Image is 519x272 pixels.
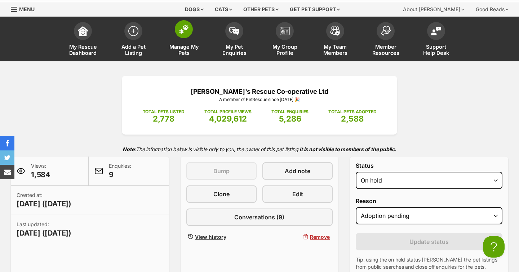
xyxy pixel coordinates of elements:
[213,167,230,175] span: Bump
[210,2,237,17] div: Cats
[259,18,310,61] a: My Group Profile
[310,233,330,241] span: Remove
[360,18,411,61] a: Member Resources
[234,213,284,221] span: Conversations (9)
[269,44,301,56] span: My Group Profile
[328,109,376,115] p: TOTAL PETS ADOPTED
[471,2,514,17] div: Good Reads
[381,26,391,36] img: member-resources-icon-8e73f808a243e03378d46382f2149f9095a855e16c252ad45f914b54edf8863c.svg
[168,44,200,56] span: Manage My Pets
[356,256,502,271] p: Tip: using the on hold status [PERSON_NAME] the pet listings from public searches and close off e...
[213,190,230,198] span: Clone
[218,44,250,56] span: My Pet Enquiries
[409,237,449,246] span: Update status
[356,198,502,204] label: Reason
[319,44,351,56] span: My Team Members
[356,233,502,250] button: Update status
[300,146,396,152] strong: It is not visible to members of the public.
[262,232,333,242] button: Remove
[310,18,360,61] a: My Team Members
[330,26,340,36] img: team-members-icon-5396bd8760b3fe7c0b43da4ab00e1e3bb1a5d9ba89233759b79545d2d3fc5d0d.svg
[238,2,284,17] div: Other pets
[67,44,99,56] span: My Rescue Dashboard
[11,142,508,157] p: The information below is visible only to you, the owner of this pet listing.
[11,2,40,15] a: Menu
[483,236,505,258] iframe: Help Scout Beacon - Open
[279,114,301,123] span: 5,286
[356,162,502,169] label: Status
[17,199,71,209] span: [DATE] ([DATE])
[209,18,259,61] a: My Pet Enquiries
[180,2,209,17] div: Dogs
[108,18,159,61] a: Add a Pet Listing
[117,44,150,56] span: Add a Pet Listing
[17,192,71,209] p: Created at:
[123,146,136,152] strong: Note:
[143,109,185,115] p: TOTAL PETS LISTED
[285,167,310,175] span: Add note
[398,2,469,17] div: About [PERSON_NAME]
[78,26,88,36] img: dashboard-icon-eb2f2d2d3e046f16d808141f083e7271f6b2e854fb5c12c21221c1fb7104beca.svg
[204,109,252,115] p: TOTAL PROFILE VIEWS
[109,162,131,180] p: Enquiries:
[17,221,71,238] p: Last updated:
[271,109,309,115] p: TOTAL ENQUIRIES
[153,114,174,123] span: 2,778
[109,170,131,180] span: 9
[58,18,108,61] a: My Rescue Dashboard
[262,162,333,180] a: Add note
[159,18,209,61] a: Manage My Pets
[229,27,239,35] img: pet-enquiries-icon-7e3ad2cf08bfb03b45e93fb7055b45f3efa6380592205ae92323e6603595dc1f.svg
[420,44,452,56] span: Support Help Desk
[341,114,364,123] span: 2,588
[280,27,290,35] img: group-profile-icon-3fa3cf56718a62981997c0bc7e787c4b2cf8bcc04b72c1350f741eb67cf2f40e.svg
[186,209,333,226] a: Conversations (9)
[411,18,461,61] a: Support Help Desk
[186,185,257,203] a: Clone
[186,162,257,180] button: Bump
[133,96,386,103] p: A member of PetRescue since [DATE] 🎉
[133,87,386,96] p: [PERSON_NAME]'s Rescue Co-operative Ltd
[128,26,138,36] img: add-pet-listing-icon-0afa8454b4691262ce3f59096e99ab1cd57d4a30225e0717b998d2c9b9846f56.svg
[209,114,247,123] span: 4,029,612
[285,2,345,17] div: Get pet support
[369,44,402,56] span: Member Resources
[431,27,441,35] img: help-desk-icon-fdf02630f3aa405de69fd3d07c3f3aa587a6932b1a1747fa1d2bba05be0121f9.svg
[19,6,35,12] span: Menu
[17,228,71,238] span: [DATE] ([DATE])
[262,185,333,203] a: Edit
[186,232,257,242] a: View history
[195,233,226,241] span: View history
[179,25,189,34] img: manage-my-pets-icon-02211641906a0b7f246fdf0571729dbe1e7629f14944591b6c1af311fb30b64b.svg
[292,190,303,198] span: Edit
[31,162,50,180] p: Views:
[31,170,50,180] span: 1,584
